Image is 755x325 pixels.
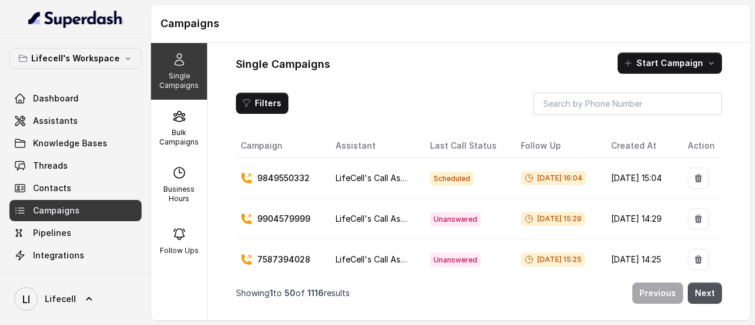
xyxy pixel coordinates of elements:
[602,158,678,199] td: [DATE] 15:04
[33,250,84,261] span: Integrations
[33,115,78,127] span: Assistants
[511,134,602,158] th: Follow Up
[9,110,142,132] a: Assistants
[632,283,683,304] button: Previous
[430,212,481,226] span: Unanswered
[33,272,84,284] span: API Settings
[678,134,722,158] th: Action
[45,293,76,305] span: Lifecell
[160,246,199,255] p: Follow Ups
[31,51,120,65] p: Lifecell's Workspace
[156,185,202,203] p: Business Hours
[28,9,123,28] img: light.svg
[236,93,288,114] button: Filters
[257,172,310,184] p: 9849550332
[284,288,296,298] span: 50
[9,155,142,176] a: Threads
[9,48,142,69] button: Lifecell's Workspace
[602,199,678,239] td: [DATE] 14:29
[33,160,68,172] span: Threads
[236,275,722,311] nav: Pagination
[521,171,586,185] span: [DATE] 16:04
[257,254,310,265] p: 7587394028
[336,173,427,183] span: LifeCell's Call Assistant
[236,134,326,158] th: Campaign
[521,252,585,267] span: [DATE] 15:25
[33,137,107,149] span: Knowledge Bases
[307,288,324,298] span: 1116
[9,222,142,244] a: Pipelines
[336,214,427,224] span: LifeCell's Call Assistant
[33,182,71,194] span: Contacts
[33,227,71,239] span: Pipelines
[421,134,511,158] th: Last Call Status
[9,178,142,199] a: Contacts
[618,52,722,74] button: Start Campaign
[9,133,142,154] a: Knowledge Bases
[33,205,80,216] span: Campaigns
[336,254,427,264] span: LifeCell's Call Assistant
[326,134,420,158] th: Assistant
[22,293,30,306] text: LI
[430,172,474,186] span: Scheduled
[688,283,722,304] button: Next
[521,212,585,226] span: [DATE] 15:29
[533,93,722,115] input: Search by Phone Number
[9,200,142,221] a: Campaigns
[236,55,330,74] h1: Single Campaigns
[270,288,273,298] span: 1
[156,71,202,90] p: Single Campaigns
[156,128,202,147] p: Bulk Campaigns
[9,283,142,316] a: Lifecell
[9,245,142,266] a: Integrations
[602,239,678,280] td: [DATE] 14:25
[9,267,142,288] a: API Settings
[9,88,142,109] a: Dashboard
[160,14,741,33] h1: Campaigns
[257,213,310,225] p: 9904579999
[602,134,678,158] th: Created At
[236,287,350,299] p: Showing to of results
[33,93,78,104] span: Dashboard
[430,253,481,267] span: Unanswered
